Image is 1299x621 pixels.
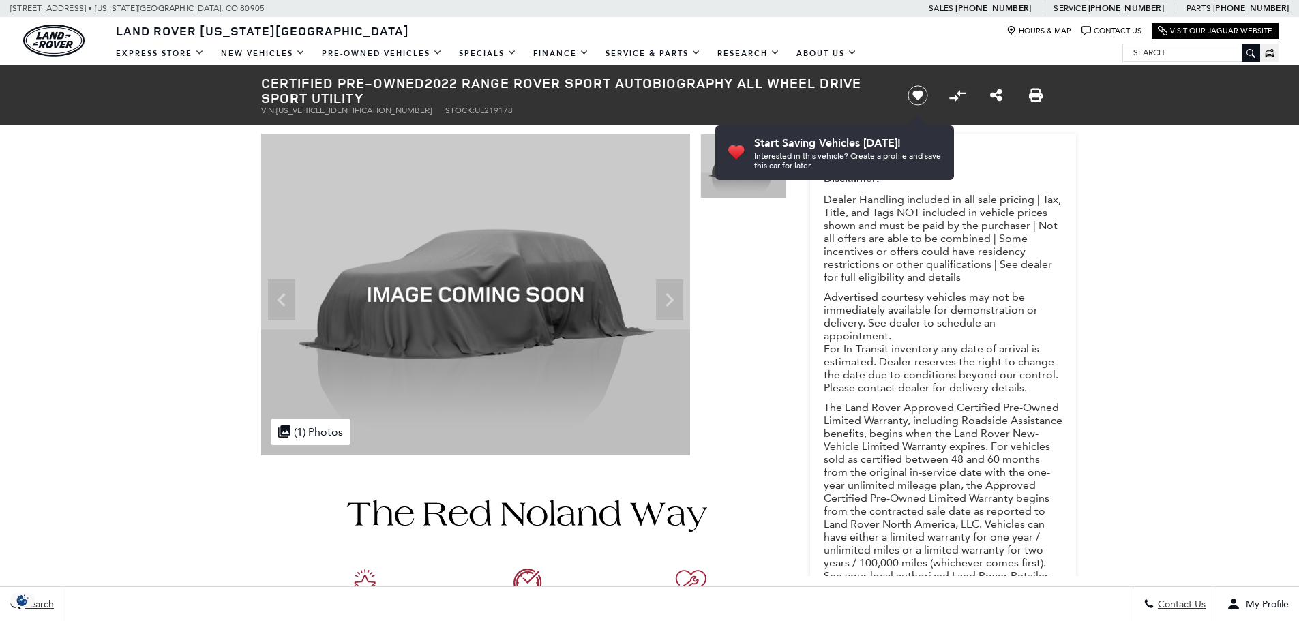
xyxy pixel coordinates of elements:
span: Stock: [445,106,475,115]
img: Certified Used 2022 Eiger Grey Metallic LAND ROVER Autobiography image 1 [261,134,690,455]
a: Research [709,42,788,65]
section: Click to Open Cookie Consent Modal [7,593,38,607]
div: (1) Photos [271,419,350,445]
a: Share this Certified Pre-Owned 2022 Range Rover Sport Autobiography All Wheel Drive Sport Utility [990,87,1002,104]
a: Service & Parts [597,42,709,65]
a: land-rover [23,25,85,57]
p: Please Call for Price [824,151,1062,164]
a: [STREET_ADDRESS] • [US_STATE][GEOGRAPHIC_DATA], CO 80905 [10,3,265,13]
span: Parts [1186,3,1211,13]
span: Sales [929,3,953,13]
span: My Profile [1240,599,1289,610]
img: Land Rover [23,25,85,57]
button: Compare Vehicle [947,85,968,106]
button: Save vehicle [903,85,933,106]
p: Dealer Handling included in all sale pricing | Tax, Title, and Tags NOT included in vehicle price... [824,193,1062,284]
input: Search [1123,44,1259,61]
p: The Land Rover Approved Certified Pre-Owned Limited Warranty, including Roadside Assistance benef... [824,401,1062,608]
a: Hours & Map [1006,26,1071,36]
span: Service [1054,3,1086,13]
a: Contact Us [1081,26,1141,36]
span: VIN: [261,106,276,115]
a: Finance [525,42,597,65]
strong: Disclaimer: [824,171,880,186]
button: Open user profile menu [1216,587,1299,621]
a: Print this Certified Pre-Owned 2022 Range Rover Sport Autobiography All Wheel Drive Sport Utility [1029,87,1043,104]
img: Certified Used 2022 Eiger Grey Metallic LAND ROVER Autobiography image 1 [700,134,786,198]
nav: Main Navigation [108,42,865,65]
a: Pre-Owned Vehicles [314,42,451,65]
a: [PHONE_NUMBER] [1088,3,1164,14]
span: [US_VEHICLE_IDENTIFICATION_NUMBER] [276,106,432,115]
a: [PHONE_NUMBER] [1213,3,1289,14]
a: Land Rover [US_STATE][GEOGRAPHIC_DATA] [108,22,417,39]
a: New Vehicles [213,42,314,65]
span: UL219178 [475,106,513,115]
strong: Certified Pre-Owned [261,74,425,92]
a: [PHONE_NUMBER] [955,3,1031,14]
a: EXPRESS STORE [108,42,213,65]
a: Visit Our Jaguar Website [1158,26,1272,36]
img: Opt-Out Icon [7,593,38,607]
p: Advertised courtesy vehicles may not be immediately available for demonstration or delivery. See ... [824,290,1062,394]
span: Contact Us [1154,599,1206,610]
h1: 2022 Range Rover Sport Autobiography All Wheel Drive Sport Utility [261,76,885,106]
span: Land Rover [US_STATE][GEOGRAPHIC_DATA] [116,22,409,39]
a: Specials [451,42,525,65]
a: About Us [788,42,865,65]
